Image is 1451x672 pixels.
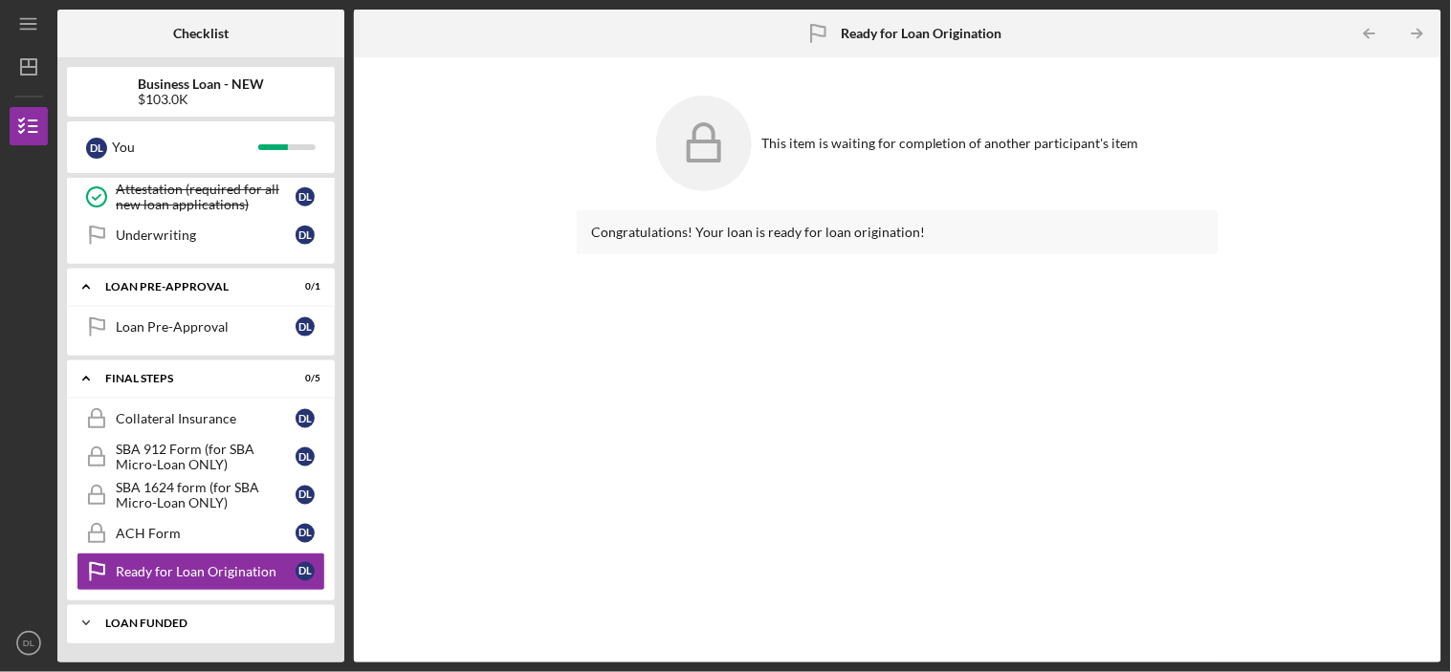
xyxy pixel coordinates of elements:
[296,226,315,245] div: D L
[296,409,315,428] div: D L
[761,136,1139,151] div: This item is waiting for completion of another participant's item
[77,514,325,553] a: ACH FormDL
[286,281,320,293] div: 0 / 1
[296,486,315,505] div: D L
[10,624,48,662] button: DL
[577,210,1218,254] div: Congratulations! Your loan is ready for loan origination!
[286,373,320,384] div: 0 / 5
[296,317,315,336] div: D L
[105,281,273,293] div: LOAN PRE-APPROVAL
[296,187,315,206] div: D L
[86,138,107,159] div: D L
[296,562,315,581] div: D L
[296,447,315,466] div: D L
[116,442,296,472] div: SBA 912 Form (for SBA Micro-Loan ONLY)
[77,476,325,514] a: SBA 1624 form (for SBA Micro-Loan ONLY)DL
[105,618,311,629] div: LOAN FUNDED
[116,480,296,510] div: SBA 1624 form (for SBA Micro-Loan ONLY)
[77,216,325,254] a: UnderwritingDL
[116,228,296,243] div: Underwriting
[77,400,325,438] a: Collateral InsuranceDL
[296,524,315,543] div: D L
[116,526,296,541] div: ACH Form
[23,639,35,649] text: DL
[77,553,325,591] a: Ready for Loan OriginationDL
[77,438,325,476] a: SBA 912 Form (for SBA Micro-Loan ONLY)DL
[116,182,296,212] div: Attestation (required for all new loan applications)
[116,411,296,426] div: Collateral Insurance
[77,178,325,216] a: Attestation (required for all new loan applications)DL
[138,76,264,92] b: Business Loan - NEW
[112,131,258,163] div: You
[116,564,296,579] div: Ready for Loan Origination
[173,26,229,41] b: Checklist
[116,319,296,335] div: Loan Pre-Approval
[77,308,325,346] a: Loan Pre-ApprovalDL
[842,26,1002,41] b: Ready for Loan Origination
[105,373,273,384] div: FINAL STEPS
[138,92,264,107] div: $103.0K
